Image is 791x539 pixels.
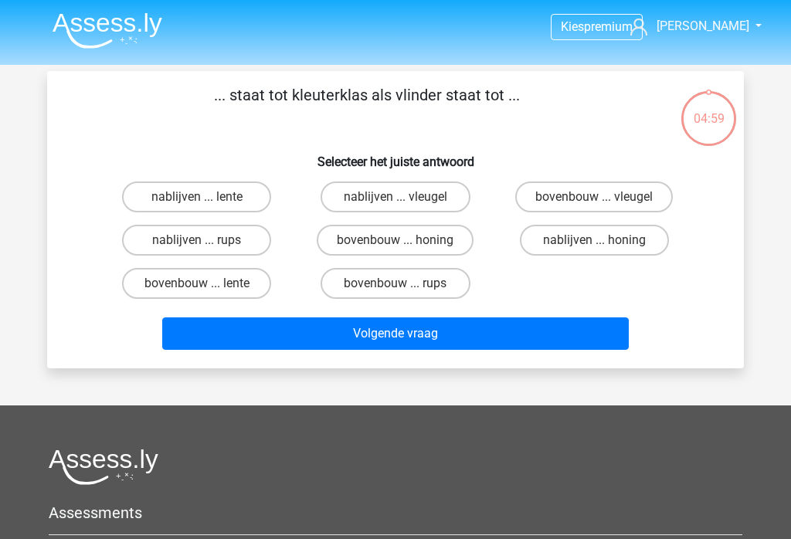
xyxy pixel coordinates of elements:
[584,19,633,34] span: premium
[162,317,630,350] button: Volgende vraag
[680,90,738,128] div: 04:59
[122,268,271,299] label: bovenbouw ... lente
[552,16,642,37] a: Kiespremium
[515,181,673,212] label: bovenbouw ... vleugel
[49,449,158,485] img: Assessly logo
[72,142,719,169] h6: Selecteer het juiste antwoord
[49,503,742,522] h5: Assessments
[321,181,470,212] label: nablijven ... vleugel
[561,19,584,34] span: Kies
[317,225,474,256] label: bovenbouw ... honing
[122,225,271,256] label: nablijven ... rups
[53,12,162,49] img: Assessly
[321,268,470,299] label: bovenbouw ... rups
[520,225,669,256] label: nablijven ... honing
[122,181,271,212] label: nablijven ... lente
[624,17,751,36] a: [PERSON_NAME]
[72,83,661,130] p: ... staat tot kleuterklas als vlinder staat tot ...
[657,19,749,33] span: [PERSON_NAME]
